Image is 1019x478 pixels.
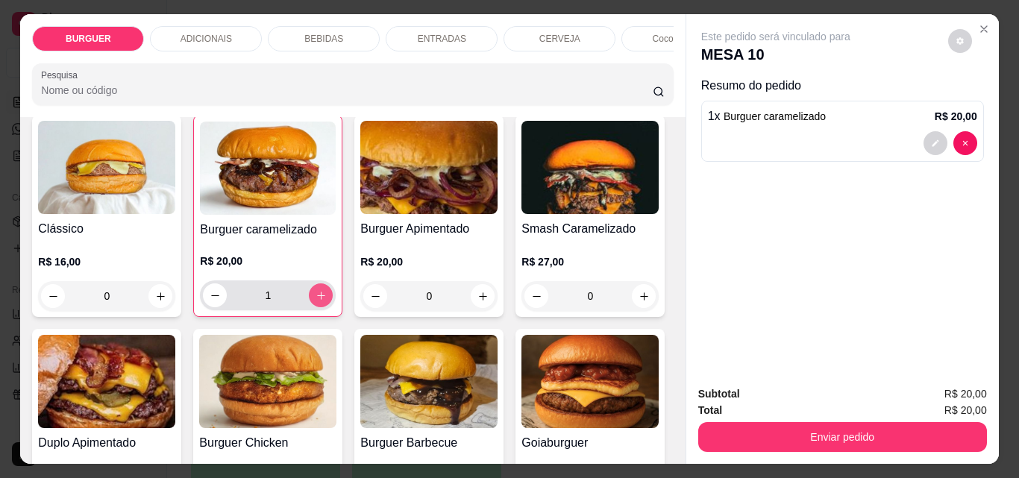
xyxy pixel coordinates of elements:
button: increase-product-quantity [309,283,333,307]
button: decrease-product-quantity [41,284,65,308]
strong: Total [698,404,722,416]
span: R$ 20,00 [944,402,987,418]
button: decrease-product-quantity [363,284,387,308]
button: decrease-product-quantity [524,284,548,308]
button: decrease-product-quantity [203,283,227,307]
img: product-image [38,335,175,428]
img: product-image [200,122,336,215]
button: Enviar pedido [698,422,987,452]
input: Pesquisa [41,83,653,98]
img: product-image [360,335,498,428]
label: Pesquisa [41,69,83,81]
h4: Burguer Apimentado [360,220,498,238]
h4: Clássico [38,220,175,238]
img: product-image [521,335,659,428]
p: R$ 20,00 [200,254,336,268]
p: ADICIONAIS [181,33,232,45]
strong: Subtotal [698,388,740,400]
button: Close [972,17,996,41]
p: R$ 20,00 [360,254,498,269]
img: product-image [360,121,498,214]
p: BEBIDAS [304,33,343,45]
p: R$ 20,00 [935,109,977,124]
h4: Goiaburguer [521,434,659,452]
h4: Smash Caramelizado [521,220,659,238]
img: product-image [521,121,659,214]
h4: Duplo Apimentado [38,434,175,452]
p: R$ 16,00 [38,254,175,269]
p: MESA 10 [701,44,850,65]
button: decrease-product-quantity [924,131,947,155]
p: CERVEJA [539,33,580,45]
p: R$ 27,00 [521,254,659,269]
p: BURGUER [66,33,111,45]
p: ENTRADAS [418,33,466,45]
p: Coco gelado [653,33,703,45]
span: R$ 20,00 [944,386,987,402]
h4: Burguer Barbecue [360,434,498,452]
button: decrease-product-quantity [953,131,977,155]
img: product-image [38,121,175,214]
h4: Burguer Chicken [199,434,336,452]
h4: Burguer caramelizado [200,221,336,239]
img: product-image [199,335,336,428]
button: increase-product-quantity [471,284,495,308]
p: Este pedido será vinculado para [701,29,850,44]
span: Burguer caramelizado [724,110,826,122]
button: increase-product-quantity [148,284,172,308]
button: decrease-product-quantity [948,29,972,53]
p: 1 x [708,107,826,125]
button: increase-product-quantity [632,284,656,308]
p: Resumo do pedido [701,77,984,95]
